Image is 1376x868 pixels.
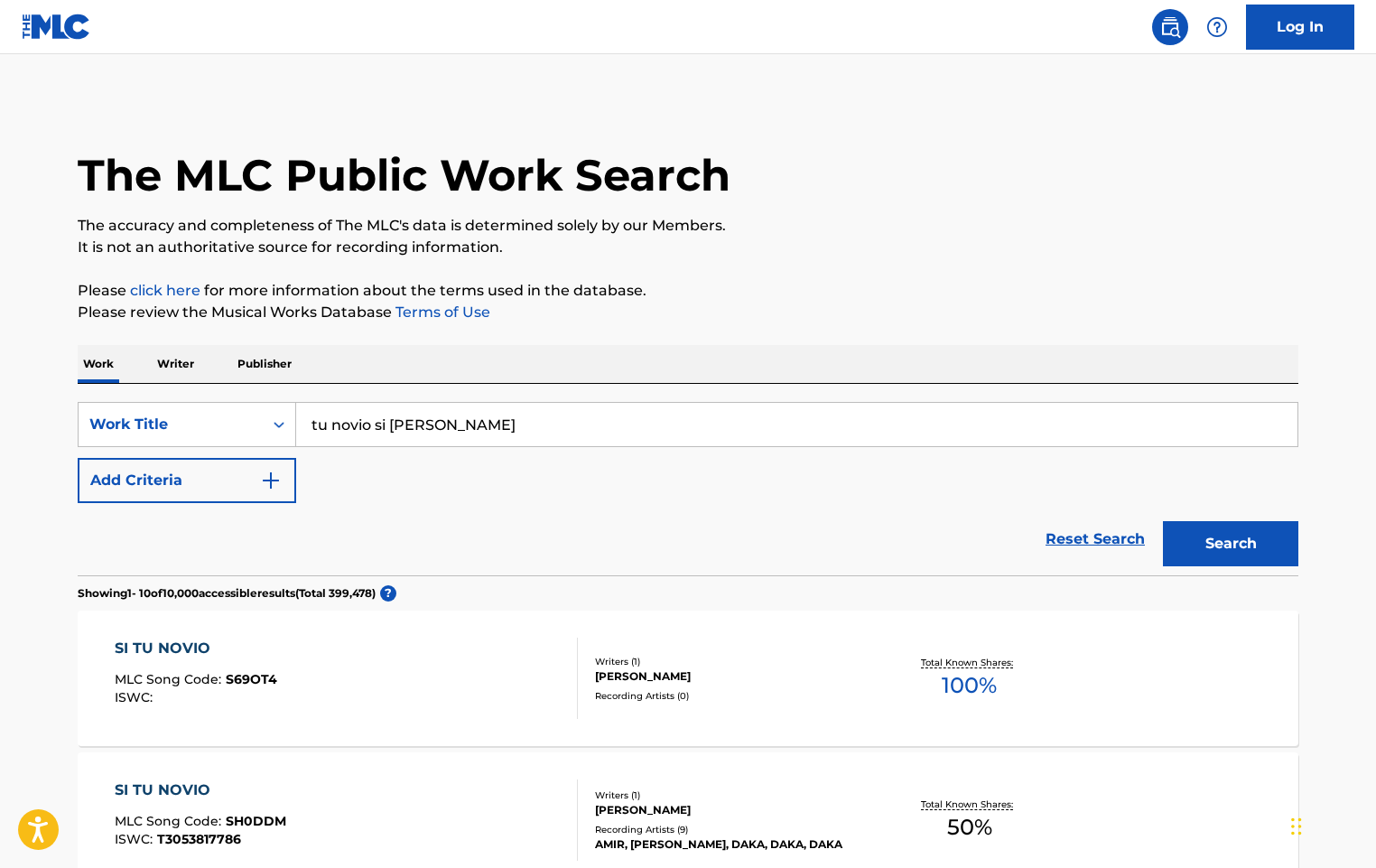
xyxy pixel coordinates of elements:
p: It is not an authoritative source for recording information. [78,237,1298,258]
p: Showing 1 - 10 of 10,000 accessible results (Total 399,478 ) [78,585,376,602]
img: MLC Logo [22,14,91,40]
button: Add Criteria [78,458,296,503]
p: Writer [152,345,200,383]
p: Total Known Shares: [921,798,1018,811]
img: help [1206,16,1228,38]
span: SH0DDM [226,813,286,829]
a: Reset Search [1037,519,1154,559]
p: Please for more information about the terms used in the database. [78,280,1298,302]
img: 9d2ae6d4665cec9f34b9.svg [260,470,282,491]
button: Search [1163,521,1298,566]
span: ISWC : [115,689,157,705]
div: Arrastrar [1291,799,1302,854]
iframe: Chat Widget [1286,781,1376,868]
div: Recording Artists ( 9 ) [595,823,868,836]
span: S69OT4 [226,671,277,687]
span: MLC Song Code : [115,671,226,687]
span: 100 % [942,669,997,702]
div: Help [1199,9,1235,45]
h1: The MLC Public Work Search [78,148,730,202]
span: ? [380,585,396,602]
span: ISWC : [115,831,157,847]
div: Recording Artists ( 0 ) [595,689,868,703]
div: Writers ( 1 ) [595,655,868,668]
div: Widget de chat [1286,781,1376,868]
div: AMIR, [PERSON_NAME], DAKA, DAKA, DAKA [595,836,868,853]
a: click here [130,282,200,299]
p: Publisher [232,345,297,383]
div: SI TU NOVIO [115,638,277,659]
div: Writers ( 1 ) [595,789,868,802]
a: Log In [1246,5,1354,50]
a: SI TU NOVIOMLC Song Code:S69OT4ISWC:Writers (1)[PERSON_NAME]Recording Artists (0)Total Known Shar... [78,611,1298,746]
span: 50 % [947,811,992,844]
p: Work [78,345,119,383]
p: The accuracy and completeness of The MLC's data is determined solely by our Members. [78,215,1298,237]
span: T3053817786 [157,831,241,847]
div: Work Title [89,414,252,435]
div: [PERSON_NAME] [595,802,868,818]
a: Public Search [1152,9,1188,45]
form: Search Form [78,402,1298,575]
a: Terms of Use [392,303,490,321]
div: [PERSON_NAME] [595,668,868,685]
p: Total Known Shares: [921,656,1018,669]
span: MLC Song Code : [115,813,226,829]
div: SI TU NOVIO [115,779,286,801]
p: Please review the Musical Works Database [78,302,1298,323]
img: search [1159,16,1181,38]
